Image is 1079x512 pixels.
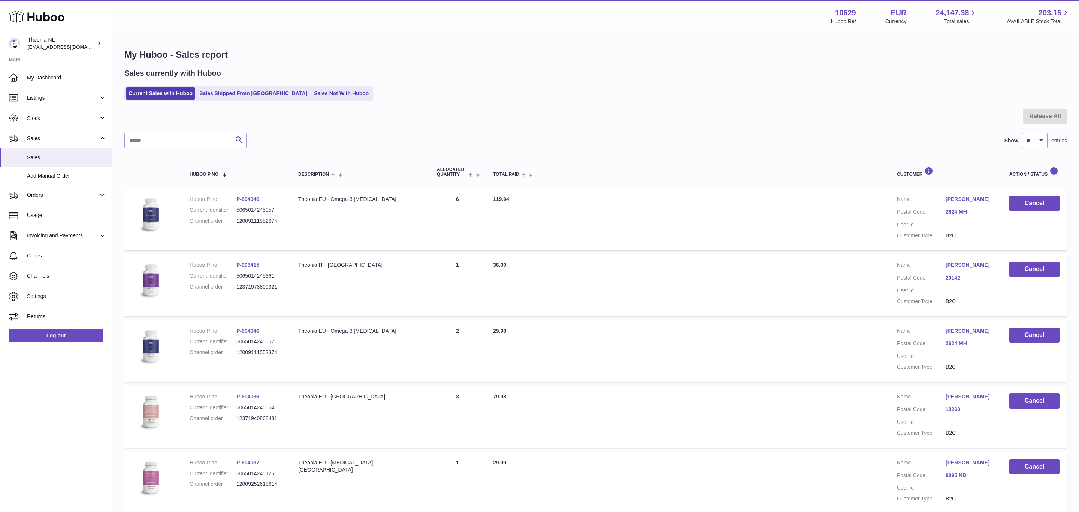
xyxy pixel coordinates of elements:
[298,196,422,203] div: Theonia EU - Omega-3 [MEDICAL_DATA]
[27,272,106,280] span: Channels
[236,470,283,477] dd: 5065014245125
[1009,167,1060,177] div: Action / Status
[27,115,99,122] span: Stock
[126,87,195,100] a: Current Sales with Huboo
[946,208,994,216] a: 2624 MH
[298,262,422,269] div: Theonia IT - [GEOGRAPHIC_DATA]
[1007,8,1070,25] a: 203.15 AVAILABLE Stock Total
[197,87,310,100] a: Sales Shipped From [GEOGRAPHIC_DATA]
[190,415,236,422] dt: Channel order
[236,460,259,466] a: P-604037
[27,232,99,239] span: Invoicing and Payments
[27,94,99,102] span: Listings
[27,74,106,81] span: My Dashboard
[124,68,221,78] h2: Sales currently with Huboo
[1009,459,1060,475] button: Cancel
[236,338,283,345] dd: 5065014245057
[946,495,994,502] dd: B2C
[429,386,486,448] td: 3
[132,328,169,365] img: 106291725893086.jpg
[946,328,994,335] a: [PERSON_NAME]
[1009,393,1060,409] button: Cancel
[429,188,486,250] td: 6
[27,154,106,161] span: Sales
[1009,262,1060,277] button: Cancel
[298,459,422,473] div: Theonia EU - [MEDICAL_DATA][GEOGRAPHIC_DATA]
[236,394,259,400] a: P-604036
[190,349,236,356] dt: Channel order
[897,364,946,371] dt: Customer Type
[946,364,994,371] dd: B2C
[190,481,236,488] dt: Channel order
[885,18,907,25] div: Currency
[897,262,946,271] dt: Name
[28,36,95,51] div: Theonia NL
[897,287,946,294] dt: User Id
[493,196,509,202] span: 119.94
[190,459,236,466] dt: Huboo P no
[190,283,236,290] dt: Channel order
[27,313,106,320] span: Returns
[1007,18,1070,25] span: AVAILABLE Stock Total
[897,221,946,228] dt: User Id
[132,459,169,497] img: 106291725893198.jpg
[190,393,236,400] dt: Huboo P no
[897,495,946,502] dt: Customer Type
[897,459,946,468] dt: Name
[493,328,506,334] span: 29.98
[897,328,946,337] dt: Name
[897,472,946,481] dt: Postal Code
[236,272,283,280] dd: 5065014245361
[190,470,236,477] dt: Current identifier
[946,262,994,269] a: [PERSON_NAME]
[311,87,371,100] a: Sales Not With Huboo
[190,328,236,335] dt: Huboo P no
[897,484,946,491] dt: User Id
[298,328,422,335] div: Theonia EU - Omega-3 [MEDICAL_DATA]
[9,329,103,342] a: Log out
[897,274,946,283] dt: Postal Code
[897,298,946,305] dt: Customer Type
[190,338,236,345] dt: Current identifier
[897,419,946,426] dt: User Id
[236,196,259,202] a: P-604046
[190,207,236,214] dt: Current identifier
[897,208,946,217] dt: Postal Code
[236,217,283,225] dd: 12009111552374
[946,196,994,203] a: [PERSON_NAME]
[897,340,946,349] dt: Postal Code
[236,349,283,356] dd: 12009111552374
[190,272,236,280] dt: Current identifier
[897,196,946,205] dt: Name
[1051,137,1067,144] span: entries
[897,406,946,415] dt: Postal Code
[27,252,106,259] span: Cases
[190,172,218,177] span: Huboo P no
[236,283,283,290] dd: 12371973800321
[946,393,994,400] a: [PERSON_NAME]
[946,274,994,281] a: 20142
[897,430,946,437] dt: Customer Type
[27,172,106,180] span: Add Manual Order
[897,393,946,402] dt: Name
[190,262,236,269] dt: Huboo P no
[190,404,236,411] dt: Current identifier
[944,18,977,25] span: Total sales
[493,172,519,177] span: Total paid
[132,196,169,233] img: 106291725893086.jpg
[132,262,169,299] img: 106291725893008.jpg
[27,212,106,219] span: Usage
[27,135,99,142] span: Sales
[831,18,856,25] div: Huboo Ref
[946,459,994,466] a: [PERSON_NAME]
[124,49,1067,61] h1: My Huboo - Sales report
[437,167,466,177] span: ALLOCATED Quantity
[236,415,283,422] dd: 12371940868481
[190,196,236,203] dt: Huboo P no
[28,44,110,50] span: [EMAIL_ADDRESS][DOMAIN_NAME]
[236,481,283,488] dd: 12009252618614
[429,254,486,316] td: 1
[493,460,506,466] span: 29.99
[9,38,20,49] img: info@wholesomegoods.eu
[236,404,283,411] dd: 5065014245064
